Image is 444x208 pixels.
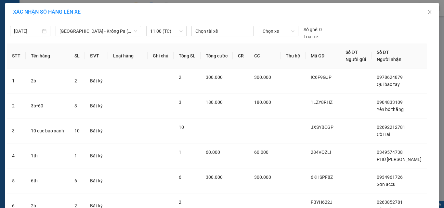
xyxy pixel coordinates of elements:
[7,68,26,93] td: 1
[377,82,400,87] span: Qui bao tay
[201,43,233,68] th: Tổng cước
[427,9,432,15] span: close
[74,153,77,158] span: 1
[346,57,366,62] span: Người gửi
[26,143,69,168] td: 1th
[377,182,396,187] span: Sơn accu
[304,26,322,33] div: 0
[311,200,333,205] span: FBYH622J
[179,125,184,130] span: 10
[85,93,108,118] td: Bất kỳ
[254,100,271,105] span: 180.000
[179,150,181,155] span: 1
[174,43,201,68] th: Tổng SL
[134,29,137,33] span: down
[179,200,181,205] span: 2
[7,118,26,143] td: 3
[179,75,181,80] span: 2
[59,26,137,36] span: Sài Gòn - Krông Pa (Uar)
[306,43,340,68] th: Mã GD
[263,26,294,36] span: Chọn xe
[311,175,333,180] span: 6KHSPF8Z
[85,168,108,193] td: Bất kỳ
[311,100,333,105] span: 1LZY8RHZ
[377,132,390,137] span: Cô Hai
[377,75,403,80] span: 0978624879
[206,100,223,105] span: 180.000
[421,3,439,21] button: Close
[377,100,403,105] span: 0904833109
[254,150,268,155] span: 60.000
[377,125,405,130] span: 02692212781
[281,43,306,68] th: Thu hộ
[7,143,26,168] td: 4
[74,128,80,133] span: 10
[377,107,404,112] span: Yên bố thắng
[150,26,183,36] span: 11:00 (TC)
[311,75,332,80] span: IC6F9GJP
[26,118,69,143] td: 10 cục bao xanh
[304,26,318,33] span: Số ghế:
[85,68,108,93] td: Bất kỳ
[254,75,271,80] span: 300.000
[377,57,401,62] span: Người nhận
[206,175,223,180] span: 300.000
[179,175,181,180] span: 6
[377,157,422,162] span: PHÚ [PERSON_NAME]
[346,50,358,55] span: Số ĐT
[7,168,26,193] td: 5
[206,75,223,80] span: 300.000
[7,43,26,68] th: STT
[377,50,389,55] span: Số ĐT
[14,28,41,35] input: 12/09/2025
[26,168,69,193] td: 6th
[179,100,181,105] span: 3
[85,118,108,143] td: Bất kỳ
[108,43,148,68] th: Loại hàng
[233,43,249,68] th: CR
[148,43,174,68] th: Ghi chú
[74,103,77,108] span: 3
[13,9,81,15] span: XÁC NHẬN SỐ HÀNG LÊN XE
[377,200,403,205] span: 0263852781
[26,93,69,118] td: 3b*60
[74,78,77,83] span: 2
[377,150,403,155] span: 0349574738
[26,68,69,93] td: 2b
[377,175,403,180] span: 0934961726
[311,150,331,155] span: 284VQZLI
[85,143,108,168] td: Bất kỳ
[7,93,26,118] td: 2
[254,175,271,180] span: 300.000
[26,43,69,68] th: Tên hàng
[85,43,108,68] th: ĐVT
[311,125,333,130] span: JXSYBCGP
[74,178,77,183] span: 6
[206,150,220,155] span: 60.000
[304,33,319,40] span: Loại xe:
[249,43,280,68] th: CC
[69,43,85,68] th: SL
